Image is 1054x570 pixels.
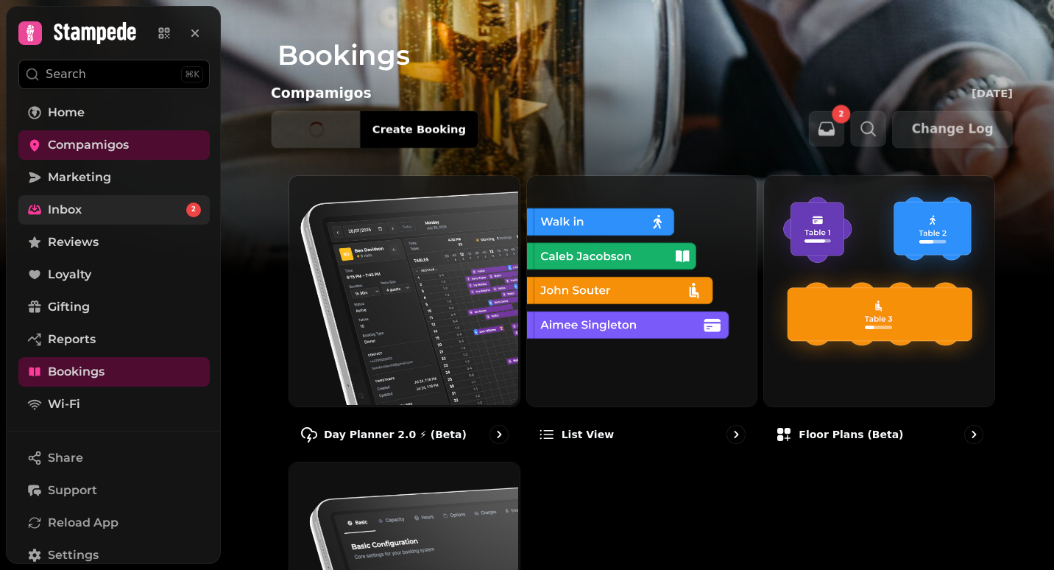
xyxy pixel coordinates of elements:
[18,508,210,538] button: Reload App
[48,514,119,532] span: Reload App
[18,228,210,257] a: Reviews
[892,111,1013,148] button: Change Log
[48,482,97,499] span: Support
[48,201,82,219] span: Inbox
[48,136,129,154] span: Compamigos
[191,205,196,215] span: 2
[48,331,96,348] span: Reports
[18,195,210,225] a: Inbox2
[48,233,99,251] span: Reviews
[18,443,210,473] button: Share
[972,85,1013,101] p: [DATE]
[729,427,743,442] svg: go to
[48,169,111,186] span: Marketing
[18,325,210,354] a: Reports
[288,175,518,405] img: Day Planner 2.0 ⚡ (Beta)
[562,427,614,442] p: List view
[18,541,210,570] a: Settings
[526,175,758,456] a: List viewList view
[18,292,210,322] a: Gifting
[48,266,91,284] span: Loyalty
[48,546,99,564] span: Settings
[48,449,83,467] span: Share
[289,175,520,456] a: Day Planner 2.0 ⚡ (Beta)Day Planner 2.0 ⚡ (Beta)
[763,175,995,456] a: Floor Plans (beta)Floor Plans (beta)
[18,98,210,127] a: Home
[18,357,210,387] a: Bookings
[360,111,478,148] button: Create Booking
[48,395,80,413] span: Wi-Fi
[799,427,903,442] p: Floor Plans (beta)
[46,66,86,83] p: Search
[48,104,85,122] span: Home
[492,427,506,442] svg: go to
[271,82,372,104] p: Compamigos
[181,66,203,82] div: ⌘K
[18,163,210,192] a: Marketing
[18,60,210,89] button: Search⌘K
[18,476,210,505] button: Support
[966,427,981,442] svg: go to
[48,298,90,316] span: Gifting
[912,124,994,136] span: Change Log
[277,4,1006,71] h1: Bookings
[324,427,467,442] p: Day Planner 2.0 ⚡ (Beta)
[838,110,843,119] span: 2
[18,260,210,289] a: Loyalty
[763,175,993,405] img: Floor Plans (beta)
[526,175,756,405] img: List view
[372,124,466,136] span: Create Booking
[18,130,210,160] a: Compamigos
[18,390,210,419] a: Wi-Fi
[48,363,105,381] span: Bookings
